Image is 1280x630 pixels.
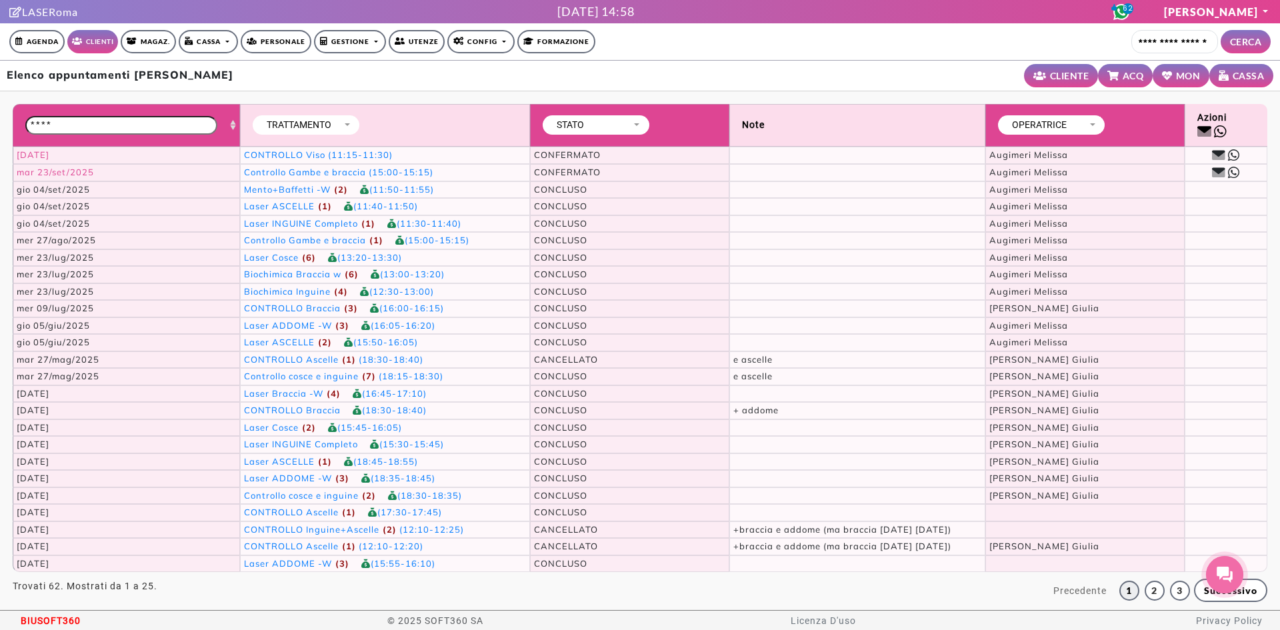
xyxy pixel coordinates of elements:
[1024,64,1098,87] a: CLIENTE
[1043,579,1117,603] a: Precedente
[314,30,387,53] a: Gestione
[17,149,49,160] span: [DATE]
[240,147,530,164] td: (11:15-11:30)
[339,541,356,551] span: (1)
[13,538,240,555] td: [DATE]
[447,30,515,53] a: Config
[13,198,240,215] td: gio 04/set/2025
[1131,30,1218,53] input: Cerca cliente...
[1164,5,1271,18] a: [PERSON_NAME]
[244,252,299,263] span: Clicca per vedere il dettaglio
[13,104,240,146] th: Data: activate to sort column ascending
[240,249,530,267] td: (13:20-13:30)
[240,504,530,521] td: (17:30-17:45)
[733,354,773,365] span: e ascelle
[1098,64,1153,87] a: ACQ
[240,487,530,505] td: (18:30-18:35)
[240,198,530,215] td: (11:40-11:50)
[315,456,332,467] span: (1)
[1170,581,1190,601] a: 3
[9,7,22,17] i: Clicca per andare alla pagina di firma
[244,320,332,331] span: Clicca per vedere il dettaglio
[985,104,1185,146] th: Operatrice
[989,201,1068,211] span: Augimeri Melissa
[13,385,240,403] td: [DATE]
[358,218,375,229] span: (1)
[339,507,356,517] span: (1)
[339,354,356,365] span: (1)
[240,164,530,181] td: (15:00-15:15)
[244,456,315,467] span: Clicca per vedere il dettaglio
[733,371,773,381] span: e ascelle
[179,30,238,53] a: Cassa
[534,524,598,535] span: CANCELLATO
[299,422,316,433] span: (2)
[257,117,355,133] button: TRATTAMENTO
[240,266,530,283] td: (13:00-13:20)
[1185,104,1267,146] th: Azioni
[534,303,587,313] span: CONCLUSO
[240,283,530,301] td: (12:30-13:00)
[244,167,366,177] span: Clicca per vedere il dettaglio
[315,337,332,347] span: (2)
[240,104,530,146] th: Servizio
[244,473,332,483] span: Clicca per vedere il dettaglio
[13,419,240,437] td: [DATE]
[1145,581,1165,601] a: 2
[989,456,1099,467] span: [PERSON_NAME] Giulia
[13,334,240,351] td: gio 05/giu/2025
[13,232,240,249] td: mer 27/ago/2025
[13,555,240,573] td: [DATE]
[244,235,366,245] span: Clicca per vedere il dettaglio
[1176,69,1201,83] small: MON
[534,456,587,467] span: CONCLUSO
[13,572,157,593] div: Trovati 62. Mostrati da 1 a 25.
[989,371,1099,381] span: [PERSON_NAME] Giulia
[534,337,587,347] span: CONCLUSO
[534,541,598,551] span: CANCELLATO
[13,436,240,453] td: [DATE]
[1123,69,1144,83] small: ACQ
[244,541,339,551] span: Clicca per vedere il dettaglio
[244,507,339,517] span: Clicca per vedere il dettaglio
[13,300,240,317] td: mer 09/lug/2025
[534,252,587,263] span: CONCLUSO
[1194,579,1267,602] a: Successivo
[989,405,1099,415] span: [PERSON_NAME] Giulia
[557,3,635,21] div: [DATE] 14:58
[244,524,379,535] span: Clicca per vedere il dettaglio
[1050,69,1089,83] small: CLIENTE
[534,439,587,449] span: CONCLUSO
[534,354,598,365] span: CANCELLATO
[240,521,530,539] td: (12:10-12:25)
[534,218,587,229] span: CONCLUSO
[733,524,951,535] span: +braccia e addome (ma braccia [DATE] [DATE])
[989,167,1068,177] span: Augimeri Melissa
[121,30,176,53] a: Magaz.
[331,286,348,297] span: (4)
[244,303,341,313] span: Clicca per vedere il dettaglio
[315,201,332,211] span: (1)
[240,368,530,385] td: (18:15-18:30)
[13,504,240,521] td: [DATE]
[733,541,951,551] span: +braccia e addome (ma braccia [DATE] [DATE])
[240,453,530,471] td: (18:45-18:55)
[341,303,358,313] span: (3)
[13,368,240,385] td: mar 27/mag/2025
[989,490,1099,501] span: [PERSON_NAME] Giulia
[534,149,601,160] span: CONFERMATO
[534,201,587,211] span: CONCLUSO
[299,252,316,263] span: (6)
[989,473,1099,483] span: [PERSON_NAME] Giulia
[67,30,118,53] a: Clienti
[240,300,530,317] td: (16:00-16:15)
[244,337,315,347] span: Clicca per vedere il dettaglio
[240,317,530,335] td: (16:05-16:20)
[1119,581,1139,601] a: 1
[989,252,1068,263] span: Augimeri Melissa
[240,385,530,403] td: (16:45-17:10)
[17,167,94,177] a: mar 23/set/2025
[989,286,1068,297] span: Augimeri Melissa
[13,283,240,301] td: mer 23/lug/2025
[534,371,587,381] span: CONCLUSO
